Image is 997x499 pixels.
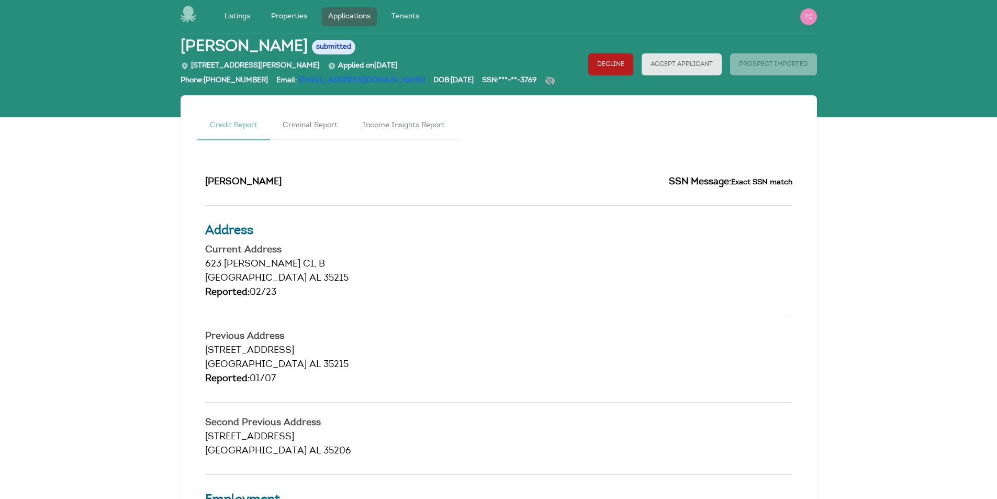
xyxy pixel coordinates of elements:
span: AL [309,274,321,283]
div: 01/07 [205,372,792,386]
span: Reported: [205,374,250,384]
span: AL [309,360,321,370]
button: Decline [588,53,633,75]
span: 623 [PERSON_NAME] CI, B [205,260,325,269]
div: DOB: [DATE] [433,75,474,91]
nav: Tabs [197,112,800,140]
a: [EMAIL_ADDRESS][DOMAIN_NAME] [299,77,425,84]
h4: Previous Address [205,332,792,341]
a: Properties [265,7,313,26]
h2: [PERSON_NAME] [205,175,491,190]
h4: Current Address [205,246,792,255]
span: [GEOGRAPHIC_DATA] [205,274,307,283]
button: Accept Applicant [642,53,722,75]
span: [PERSON_NAME] [181,38,308,57]
a: Listings [218,7,256,26]
span: 35215 [323,274,349,283]
a: Criminal Report [270,112,350,140]
span: [STREET_ADDRESS] [205,433,294,442]
div: Phone: [PHONE_NUMBER] [181,75,268,91]
a: Tenants [385,7,425,26]
span: [STREET_ADDRESS] [205,346,294,356]
span: AL [309,447,321,456]
span: Applied on [DATE] [328,62,397,70]
div: Email: [276,75,425,91]
div: 02/23 [205,286,792,300]
a: Credit Report [197,112,270,140]
span: 35215 [323,360,349,370]
h3: Address [205,221,792,240]
span: [GEOGRAPHIC_DATA] [205,447,307,456]
a: Income Insights Report [350,112,457,140]
span: submitted [312,40,355,54]
span: [GEOGRAPHIC_DATA] [205,360,307,370]
small: Exact SSN match [731,179,792,186]
span: 35206 [323,447,351,456]
span: [STREET_ADDRESS][PERSON_NAME] [181,62,319,70]
h4: Second Previous Address [205,418,792,428]
a: Applications [322,7,377,26]
span: SSN Message: [669,178,731,187]
span: Reported: [205,288,250,297]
